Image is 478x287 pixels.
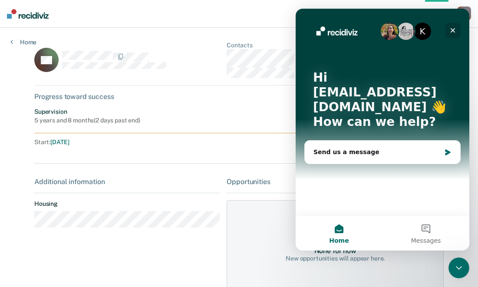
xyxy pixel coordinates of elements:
[50,139,69,145] span: [DATE]
[227,42,294,49] dt: Contacts
[227,178,443,186] div: Opportunities
[243,139,443,146] div: End :
[34,200,220,208] dt: Housing
[296,9,469,251] iframe: Intercom live chat
[286,255,385,262] div: New opportunities will appear here.
[10,38,36,46] a: Home
[34,92,444,101] div: Progress toward success
[34,178,220,186] div: Additional information
[457,7,471,20] button: m
[314,247,356,255] div: None for now
[448,257,469,278] iframe: Intercom live chat
[34,117,140,124] div: 5 years and 8 months ( 2 days past end )
[34,108,140,115] div: Supervision
[7,9,49,19] img: Recidiviz
[34,139,239,146] div: Start :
